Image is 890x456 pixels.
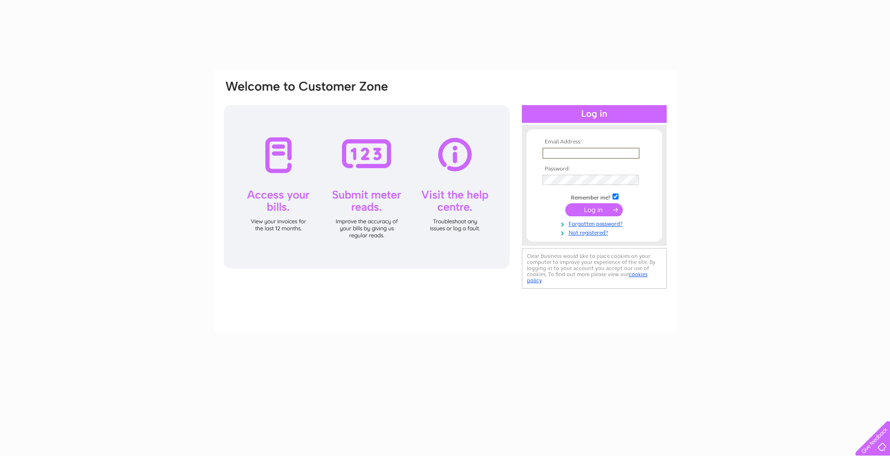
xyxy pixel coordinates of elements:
[540,139,648,145] th: Email Address:
[540,166,648,172] th: Password:
[542,219,648,228] a: Forgotten password?
[542,228,648,236] a: Not registered?
[527,271,648,284] a: cookies policy
[540,192,648,201] td: Remember me?
[522,248,667,289] div: Clear Business would like to place cookies on your computer to improve your experience of the sit...
[565,203,623,216] input: Submit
